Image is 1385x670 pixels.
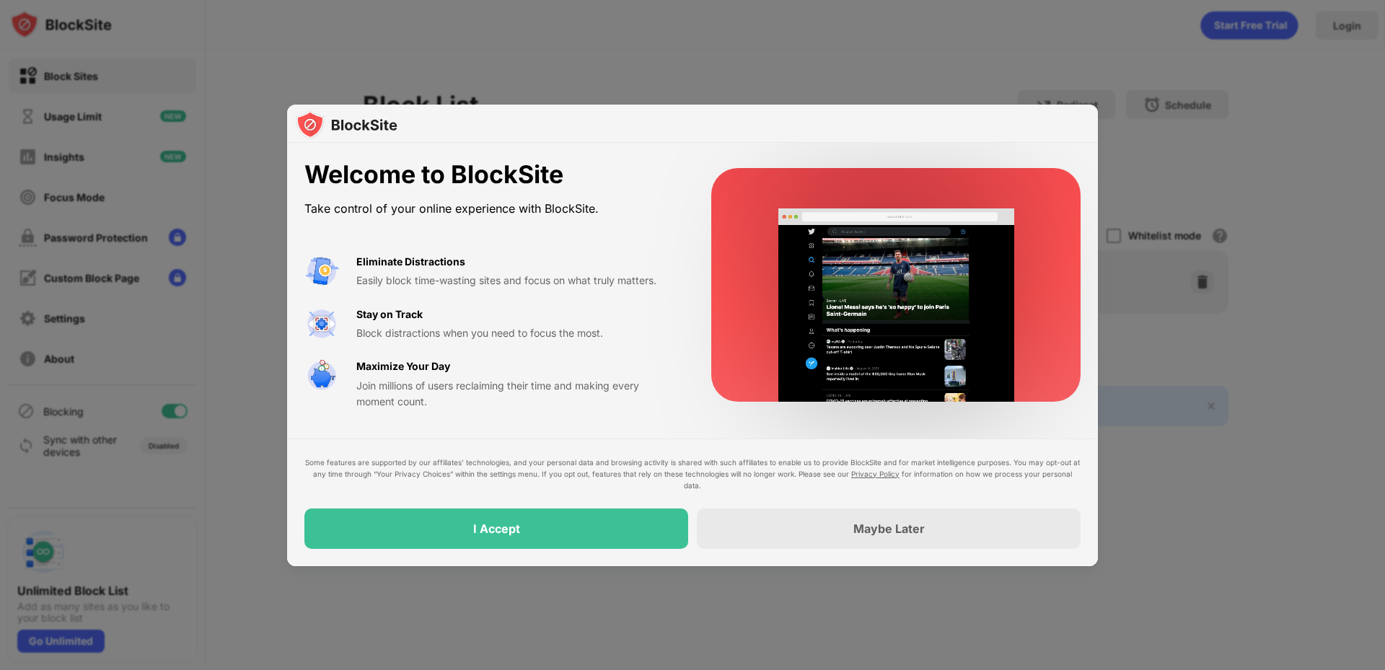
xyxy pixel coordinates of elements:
img: value-safe-time.svg [304,358,339,393]
div: Eliminate Distractions [356,254,465,270]
div: Join millions of users reclaiming their time and making every moment count. [356,378,677,410]
div: Block distractions when you need to focus the most. [356,325,677,341]
div: Easily block time-wasting sites and focus on what truly matters. [356,273,677,288]
div: I Accept [473,521,520,536]
img: logo-blocksite.svg [296,110,397,139]
div: Maybe Later [853,521,925,536]
div: Maximize Your Day [356,358,450,374]
div: Some features are supported by our affiliates’ technologies, and your personal data and browsing ... [304,457,1081,491]
a: Privacy Policy [851,470,900,478]
div: Stay on Track [356,307,423,322]
img: value-focus.svg [304,307,339,341]
img: value-avoid-distractions.svg [304,254,339,288]
div: Welcome to BlockSite [304,160,677,190]
div: Take control of your online experience with BlockSite. [304,198,677,219]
